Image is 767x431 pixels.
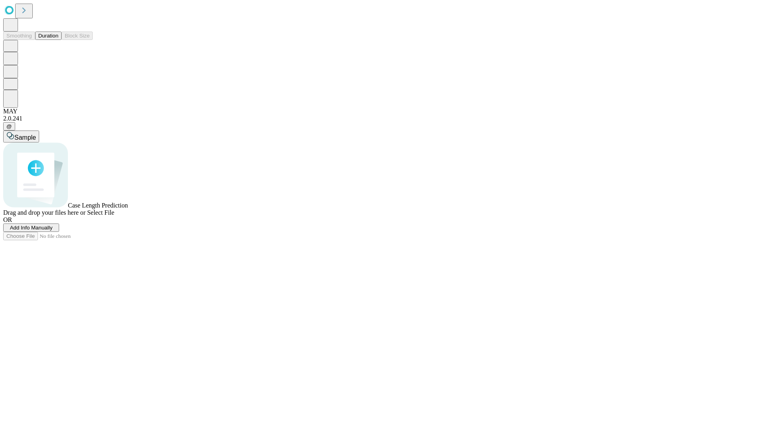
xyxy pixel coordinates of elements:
[3,115,764,122] div: 2.0.241
[3,223,59,232] button: Add Info Manually
[3,32,35,40] button: Smoothing
[68,202,128,209] span: Case Length Prediction
[87,209,114,216] span: Select File
[14,134,36,141] span: Sample
[35,32,62,40] button: Duration
[3,122,15,130] button: @
[3,108,764,115] div: MAY
[6,123,12,129] span: @
[3,130,39,142] button: Sample
[3,209,85,216] span: Drag and drop your files here or
[62,32,93,40] button: Block Size
[10,225,53,231] span: Add Info Manually
[3,216,12,223] span: OR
